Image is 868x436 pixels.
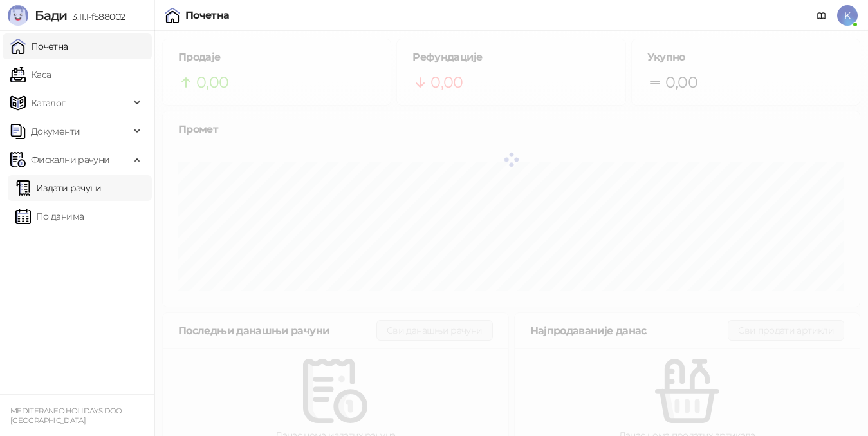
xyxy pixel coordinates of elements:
[31,118,80,144] span: Документи
[15,204,84,229] a: По данима
[31,147,109,173] span: Фискални рачуни
[10,33,68,59] a: Почетна
[8,5,28,26] img: Logo
[35,8,67,23] span: Бади
[15,175,102,201] a: Издати рачуни
[185,10,230,21] div: Почетна
[837,5,858,26] span: K
[811,5,832,26] a: Документација
[10,406,122,425] small: MEDITERANEO HOLIDAYS DOO [GEOGRAPHIC_DATA]
[67,11,125,23] span: 3.11.1-f588002
[31,90,66,116] span: Каталог
[10,62,51,88] a: Каса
